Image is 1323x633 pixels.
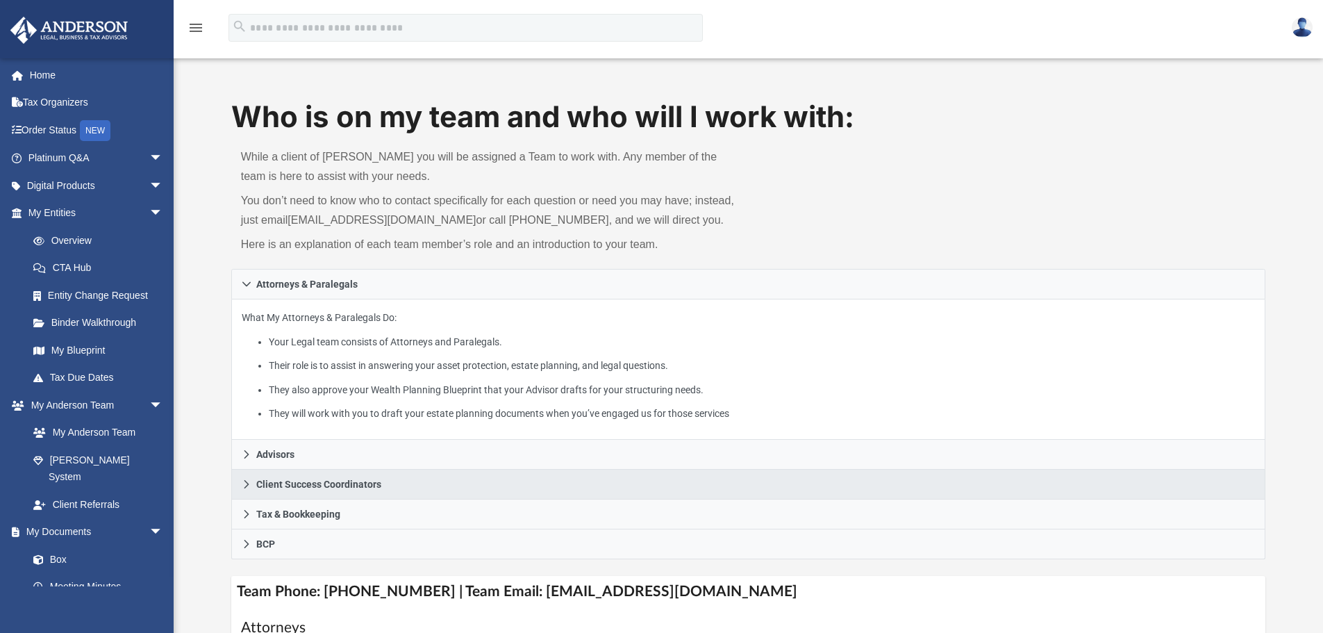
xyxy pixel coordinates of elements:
[231,470,1266,500] a: Client Success Coordinators
[269,357,1255,375] li: Their role is to assist in answering your asset protection, estate planning, and legal questions.
[19,281,184,309] a: Entity Change Request
[188,26,204,36] a: menu
[149,518,177,547] span: arrow_drop_down
[231,529,1266,559] a: BCP
[149,391,177,420] span: arrow_drop_down
[232,19,247,34] i: search
[188,19,204,36] i: menu
[149,145,177,173] span: arrow_drop_down
[6,17,132,44] img: Anderson Advisors Platinum Portal
[19,573,177,601] a: Meeting Minutes
[256,479,381,489] span: Client Success Coordinators
[19,364,184,392] a: Tax Due Dates
[241,235,739,254] p: Here is an explanation of each team member’s role and an introduction to your team.
[19,309,184,337] a: Binder Walkthrough
[269,334,1255,351] li: Your Legal team consists of Attorneys and Paralegals.
[10,145,184,172] a: Platinum Q&Aarrow_drop_down
[80,120,110,141] div: NEW
[231,269,1266,299] a: Attorneys & Paralegals
[269,405,1255,422] li: They will work with you to draft your estate planning documents when you’ve engaged us for those ...
[10,172,184,199] a: Digital Productsarrow_drop_down
[288,214,476,226] a: [EMAIL_ADDRESS][DOMAIN_NAME]
[10,89,184,117] a: Tax Organizers
[241,147,739,186] p: While a client of [PERSON_NAME] you will be assigned a Team to work with. Any member of the team ...
[149,199,177,228] span: arrow_drop_down
[256,279,358,289] span: Attorneys & Paralegals
[231,299,1266,441] div: Attorneys & Paralegals
[242,309,1256,422] p: What My Attorneys & Paralegals Do:
[241,191,739,230] p: You don’t need to know who to contact specifically for each question or need you may have; instea...
[231,500,1266,529] a: Tax & Bookkeeping
[256,509,340,519] span: Tax & Bookkeeping
[231,576,1266,607] h4: Team Phone: [PHONE_NUMBER] | Team Email: [EMAIL_ADDRESS][DOMAIN_NAME]
[19,491,177,518] a: Client Referrals
[231,440,1266,470] a: Advisors
[149,172,177,200] span: arrow_drop_down
[256,539,275,549] span: BCP
[19,336,177,364] a: My Blueprint
[10,518,177,546] a: My Documentsarrow_drop_down
[10,61,184,89] a: Home
[19,254,184,282] a: CTA Hub
[19,446,177,491] a: [PERSON_NAME] System
[19,227,184,254] a: Overview
[231,97,1266,138] h1: Who is on my team and who will I work with:
[10,391,177,419] a: My Anderson Teamarrow_drop_down
[10,116,184,145] a: Order StatusNEW
[256,450,294,459] span: Advisors
[1292,17,1313,38] img: User Pic
[269,381,1255,399] li: They also approve your Wealth Planning Blueprint that your Advisor drafts for your structuring ne...
[10,199,184,227] a: My Entitiesarrow_drop_down
[19,545,170,573] a: Box
[19,419,170,447] a: My Anderson Team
